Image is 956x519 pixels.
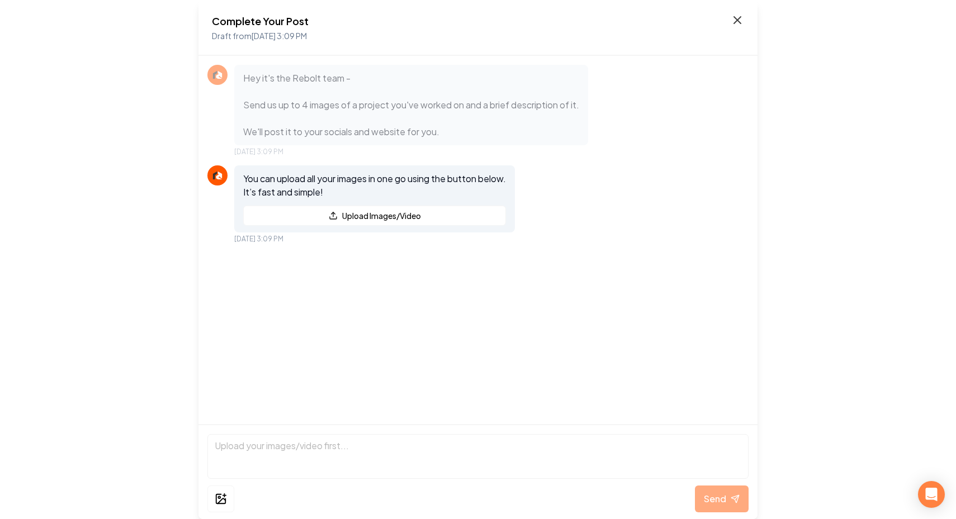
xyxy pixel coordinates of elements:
[918,481,945,508] div: Open Intercom Messenger
[234,147,283,156] span: [DATE] 3:09 PM
[243,172,506,199] p: You can upload all your images in one go using the button below. It’s fast and simple!
[234,235,283,244] span: [DATE] 3:09 PM
[243,72,579,139] p: Hey it's the Rebolt team - Send us up to 4 images of a project you've worked on and a brief descr...
[211,68,224,82] img: Rebolt Logo
[212,31,307,41] span: Draft from [DATE] 3:09 PM
[211,169,224,182] img: Rebolt Logo
[212,13,309,29] h2: Complete Your Post
[243,206,506,226] button: Upload Images/Video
